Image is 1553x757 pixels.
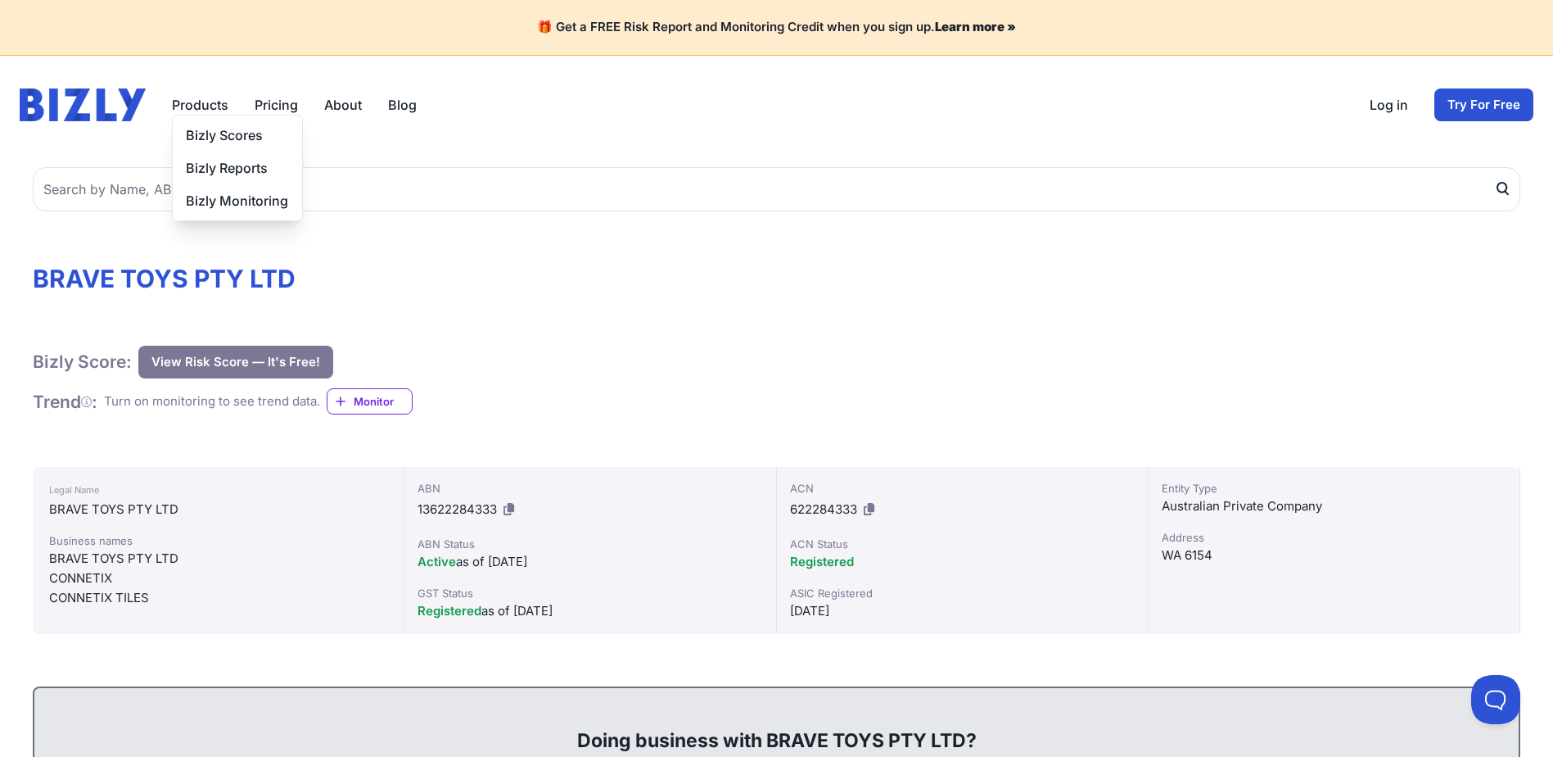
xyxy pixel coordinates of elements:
[327,388,413,415] a: Monitor
[1370,95,1408,115] a: Log in
[33,351,132,373] h1: Bizly Score:
[104,392,320,411] div: Turn on monitoring to see trend data.
[255,95,298,115] a: Pricing
[173,119,302,152] a: Bizly Scores
[418,480,762,496] div: ABN
[790,585,1135,601] div: ASIC Registered
[1162,529,1506,546] div: Address
[1434,88,1533,121] a: Try For Free
[33,167,1520,211] input: Search by Name, ABN or ACN
[33,264,1520,293] h1: BRAVE TOYS PTY LTD
[418,585,762,601] div: GST Status
[20,20,1533,35] h4: 🎁 Get a FREE Risk Report and Monitoring Credit when you sign up.
[790,554,854,569] span: Registered
[173,184,302,217] a: Bizly Monitoring
[790,536,1135,552] div: ACN Status
[418,501,497,517] span: 13622284333
[49,500,387,519] div: BRAVE TOYS PTY LTD
[418,601,762,621] div: as of [DATE]
[354,393,412,410] span: Monitor
[790,480,1135,496] div: ACN
[51,701,1502,754] div: Doing business with BRAVE TOYS PTY LTD?
[324,95,362,115] a: About
[790,501,857,517] span: 622284333
[418,554,456,569] span: Active
[418,603,481,619] span: Registered
[790,601,1135,621] div: [DATE]
[138,346,333,378] button: View Risk Score — It's Free!
[49,569,387,588] div: CONNETIX
[1162,480,1506,496] div: Entity Type
[173,152,302,184] a: Bizly Reports
[418,552,762,572] div: as of [DATE]
[49,533,387,549] div: Business names
[49,549,387,569] div: BRAVE TOYS PTY LTD
[33,391,97,413] h1: Trend :
[1471,675,1520,724] iframe: Toggle Customer Support
[418,536,762,552] div: ABN Status
[49,588,387,608] div: CONNETIX TILES
[1162,546,1506,565] div: WA 6154
[49,480,387,500] div: Legal Name
[388,95,417,115] a: Blog
[1162,496,1506,516] div: Australian Private Company
[935,19,1016,34] a: Learn more »
[172,95,228,115] button: Products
